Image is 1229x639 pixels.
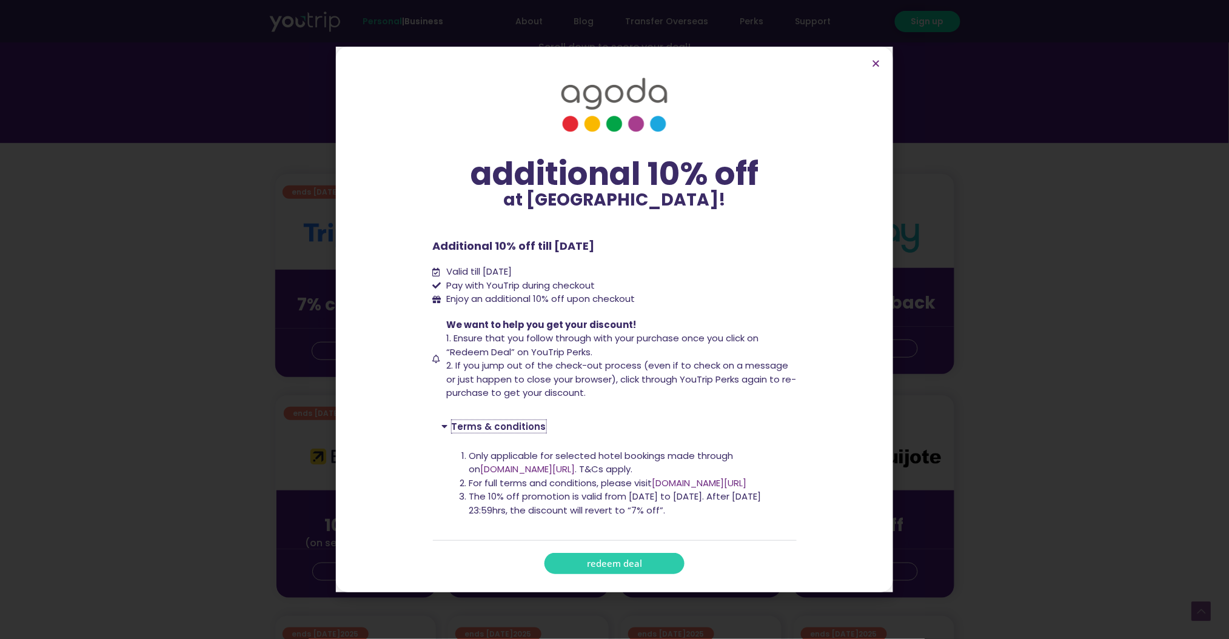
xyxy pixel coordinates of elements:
div: Terms & conditions [433,440,797,541]
a: Close [872,59,881,68]
li: The 10% off promotion is valid from [DATE] to [DATE]. After [DATE] 23:59hrs, the discount will re... [469,490,788,517]
li: For full terms and conditions, please visit [469,477,788,490]
span: Enjoy an additional 10% off upon checkout [446,292,635,305]
span: 1. Ensure that you follow through with your purchase once you click on “Redeem Deal” on YouTrip P... [446,332,758,358]
li: Only applicable for selected hotel bookings made through on . T&Cs apply. [469,449,788,477]
div: Terms & conditions [433,412,797,440]
span: redeem deal [587,559,642,568]
div: additional 10% off [433,156,797,192]
span: Valid till [DATE] [443,265,512,279]
a: [DOMAIN_NAME][URL] [481,463,575,475]
a: Terms & conditions [452,420,546,433]
a: [DOMAIN_NAME][URL] [652,477,747,489]
span: We want to help you get your discount! [446,318,636,331]
span: Pay with YouTrip during checkout [443,279,595,293]
span: 2. If you jump out of the check-out process (even if to check on a message or just happen to clos... [446,359,796,399]
p: at [GEOGRAPHIC_DATA]! [433,192,797,209]
p: Additional 10% off till [DATE] [433,238,797,254]
a: redeem deal [544,553,685,574]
